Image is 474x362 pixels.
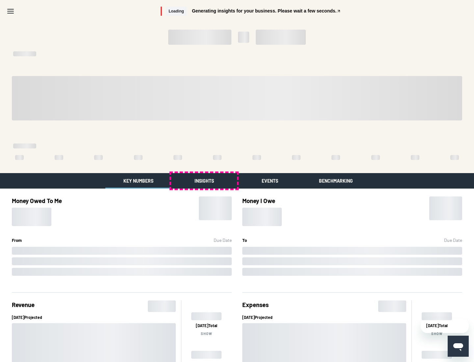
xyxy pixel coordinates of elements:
button: Key Numbers [105,173,171,189]
iframe: Message from company [421,319,469,333]
h3: Money I Owe [242,196,282,205]
h5: From [12,237,22,244]
span: Loading [166,7,187,16]
div: Show [201,331,212,336]
iframe: Button to launch messaging window [448,336,469,357]
div: Due Date [214,237,232,244]
button: Insights [171,173,237,189]
p: [DATE] Projected [12,315,176,320]
button: Benchmarking [303,173,369,189]
h3: Revenue [12,300,35,312]
div: Due Date [444,237,462,244]
button: Events [237,173,303,189]
h3: Expenses [242,300,269,312]
h5: To [242,237,247,244]
button: LoadingGenerating insights for your business. Please wait a few seconds. [161,7,341,16]
svg: Menu [7,7,14,15]
p: [DATE] Projected [242,315,406,320]
p: [DATE] Total [196,323,217,328]
div: Show [431,331,443,336]
h3: Money Owed To Me [12,196,62,205]
span: Generating insights for your business. Please wait a few seconds. [192,9,337,13]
